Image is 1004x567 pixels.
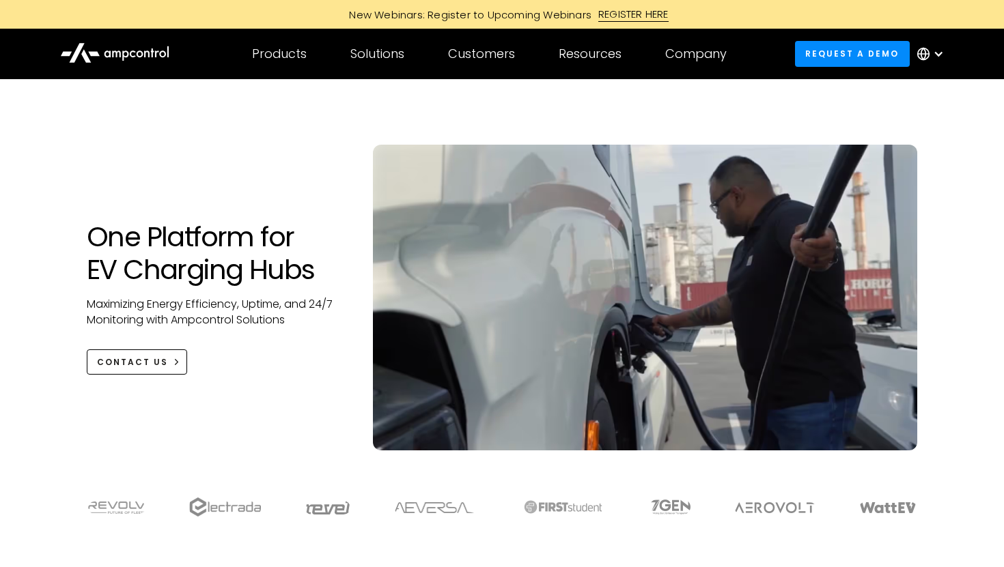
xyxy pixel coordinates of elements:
[665,46,727,61] div: Company
[195,7,809,22] a: New Webinars: Register to Upcoming WebinarsREGISTER HERE
[598,7,669,22] div: REGISTER HERE
[859,502,917,513] img: WattEV logo
[97,356,168,368] div: CONTACT US
[87,220,346,286] h1: One Platform for EV Charging Hubs
[252,46,307,61] div: Products
[448,46,515,61] div: Customers
[734,502,815,513] img: Aerovolt Logo
[350,46,404,61] div: Solutions
[795,41,910,66] a: Request a demo
[87,297,346,328] p: Maximizing Energy Efficiency, Uptime, and 24/7 Monitoring with Ampcontrol Solutions
[87,349,187,375] a: CONTACT US
[559,46,622,61] div: Resources
[335,8,598,22] div: New Webinars: Register to Upcoming Webinars
[189,497,261,517] img: electrada logo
